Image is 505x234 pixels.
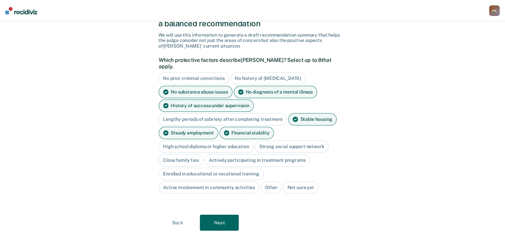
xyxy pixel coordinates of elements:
[158,32,347,49] div: We will use this information to generate a draft recommendation summary that helps the judge cons...
[489,5,500,16] button: PK
[200,215,239,231] button: Next
[159,72,229,85] div: No prior criminal convictions
[158,215,197,231] button: Back
[159,113,287,125] div: Lengthy periods of sobriety after completing treatment
[159,168,264,180] div: Enrolled in educational or vocational training
[234,86,317,98] div: No diagnosis of a mental illness
[159,140,254,153] div: High school diploma or higher education
[288,113,336,125] div: Stable housing
[159,57,343,70] label: Which protective factors describe [PERSON_NAME] ? Select up to 8 that apply.
[261,181,282,194] div: Other
[489,5,500,16] div: P K
[283,181,318,194] div: Not sure yet
[159,86,232,98] div: No substance abuse issues
[5,7,37,14] img: Recidiviz
[205,154,310,166] div: Actively participating in treatment programs
[159,127,218,139] div: Steady employment
[159,100,254,112] div: History of success under supervision
[219,127,274,139] div: Financial stability
[230,72,305,85] div: No history of [MEDICAL_DATA]
[255,140,329,153] div: Strong social support network
[159,181,259,194] div: Active involvement in community activities
[159,154,203,166] div: Close family ties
